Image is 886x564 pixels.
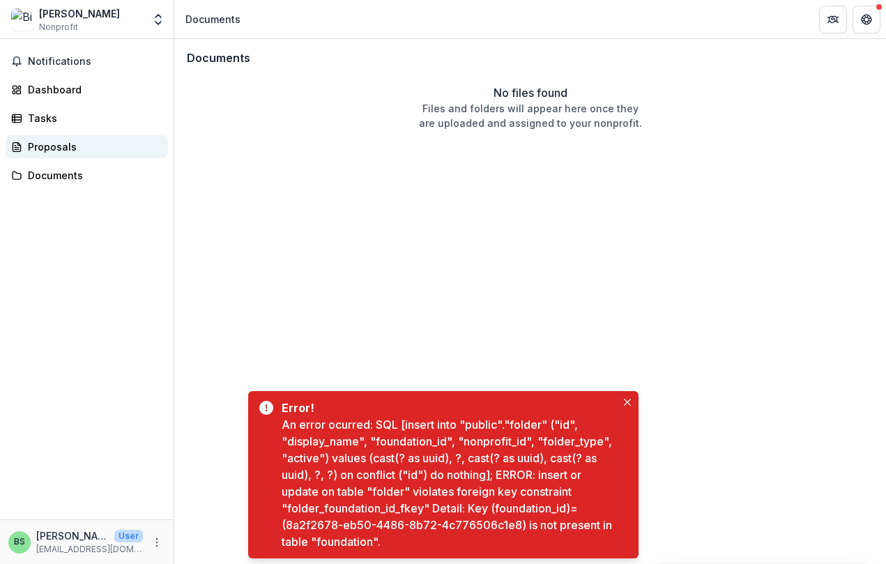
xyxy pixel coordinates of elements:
[39,21,78,33] span: Nonprofit
[36,543,143,556] p: [EMAIL_ADDRESS][DOMAIN_NAME]
[282,416,616,550] div: An error ocurred: SQL [insert into "public"."folder" ("id", "display_name", "foundation_id", "non...
[28,82,157,97] div: Dashboard
[148,6,168,33] button: Open entity switcher
[419,101,642,130] p: Files and folders will appear here once they are uploaded and assigned to your nonprofit.
[6,50,168,73] button: Notifications
[187,52,250,65] h3: Documents
[39,6,120,21] div: [PERSON_NAME]
[619,394,636,411] button: Close
[494,84,567,101] p: No files found
[6,78,168,101] a: Dashboard
[853,6,880,33] button: Get Help
[14,538,25,547] div: Bing Shui
[148,534,165,551] button: More
[114,530,143,542] p: User
[28,56,162,68] span: Notifications
[6,164,168,187] a: Documents
[28,168,157,183] div: Documents
[6,107,168,130] a: Tasks
[28,139,157,154] div: Proposals
[185,12,240,26] div: Documents
[36,528,109,543] p: [PERSON_NAME]
[180,9,246,29] nav: breadcrumb
[282,399,611,416] div: Error!
[6,135,168,158] a: Proposals
[28,111,157,125] div: Tasks
[819,6,847,33] button: Partners
[11,8,33,31] img: Bing Shui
